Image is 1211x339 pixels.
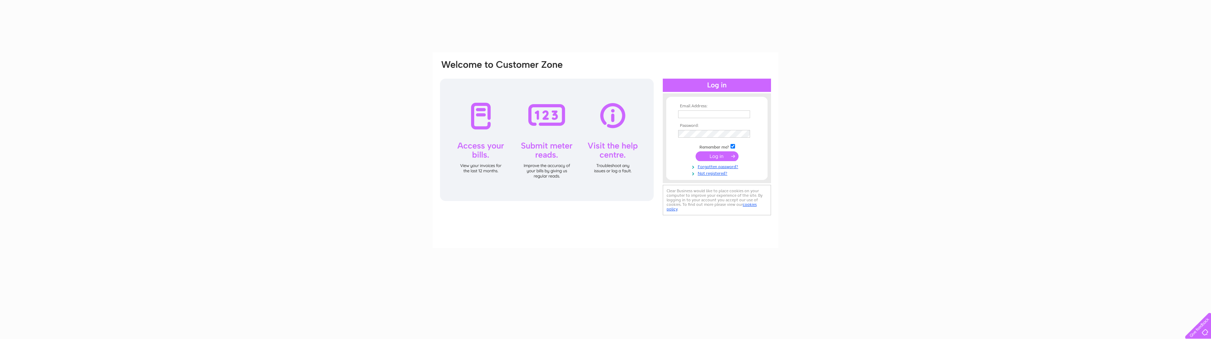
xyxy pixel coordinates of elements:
div: Clear Business would like to place cookies on your computer to improve your experience of the sit... [663,185,771,215]
th: Email Address: [676,104,757,109]
td: Remember me? [676,143,757,150]
a: Not registered? [678,169,757,176]
th: Password: [676,123,757,128]
input: Submit [696,151,739,161]
a: Forgotten password? [678,163,757,169]
a: cookies policy [667,202,757,211]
